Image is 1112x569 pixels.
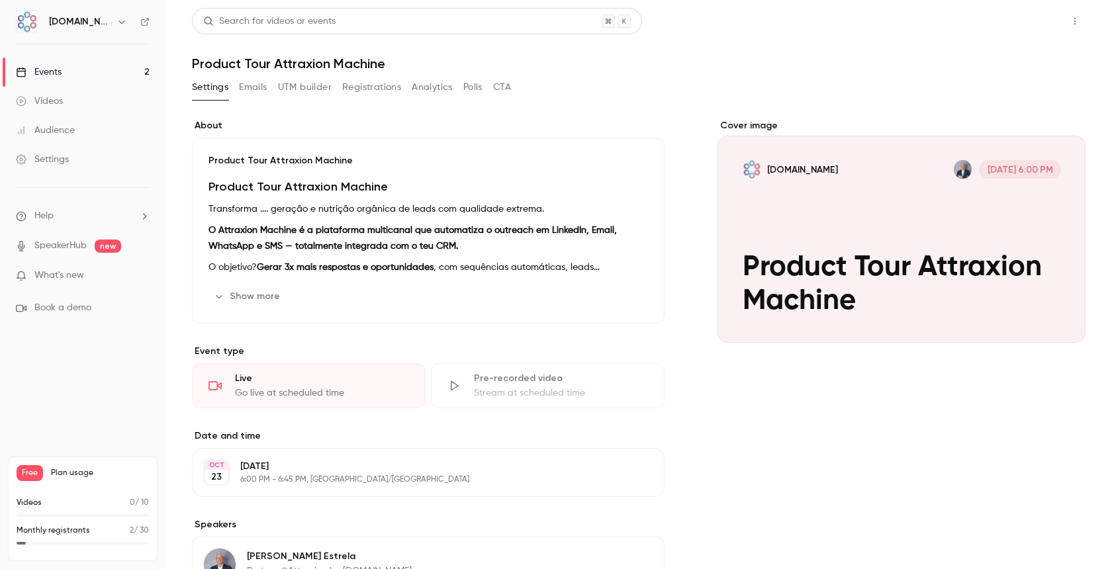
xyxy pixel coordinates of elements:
[211,470,222,484] p: 23
[718,119,1086,132] label: Cover image
[134,270,150,282] iframe: Noticeable Trigger
[718,119,1086,343] section: Cover image
[1001,8,1054,34] button: Share
[17,11,38,32] img: AMT.Group
[34,269,84,283] span: What's new
[493,77,511,98] button: CTA
[16,153,69,166] div: Settings
[192,518,665,531] label: Speakers
[16,209,150,223] li: help-dropdown-opener
[16,124,75,137] div: Audience
[192,363,426,408] div: LiveGo live at scheduled time
[235,372,409,385] div: Live
[208,286,288,307] button: Show more
[192,429,665,443] label: Date and time
[463,77,483,98] button: Polls
[239,77,267,98] button: Emails
[208,154,648,167] p: Product Tour Attraxion Machine
[192,77,228,98] button: Settings
[240,460,594,473] p: [DATE]
[208,201,648,217] p: Transforma .... geração e nutrição orgânica de leads com qualidade extrema.
[16,95,63,108] div: Videos
[474,386,648,400] div: Stream at scheduled time
[412,77,453,98] button: Analytics
[130,499,135,507] span: 0
[130,497,149,509] p: / 10
[16,66,62,79] div: Events
[208,259,648,275] p: O objetivo? , com sequências automáticas, leads enriquecidas e follow-ups no tempo certo.
[17,497,42,509] p: Videos
[278,77,332,98] button: UTM builder
[49,15,111,28] h6: [DOMAIN_NAME]
[51,468,149,478] span: Plan usage
[130,525,149,537] p: / 30
[203,15,336,28] div: Search for videos or events
[247,550,579,563] p: [PERSON_NAME] Estrela
[208,226,617,251] strong: O Attraxion Machine é a plataforma multicanal que automatiza o outreach em LinkedIn, Email, Whats...
[34,301,91,315] span: Book a demo
[235,386,409,400] div: Go live at scheduled time
[192,345,665,358] p: Event type
[34,209,54,223] span: Help
[342,77,401,98] button: Registrations
[130,527,134,535] span: 2
[34,239,87,253] a: SpeakerHub
[257,263,434,272] strong: Gerar 3x mais respostas e oportunidades
[192,56,1086,71] h1: Product Tour Attraxion Machine
[192,119,665,132] label: About
[474,372,648,385] div: Pre-recorded video
[431,363,665,408] div: Pre-recorded videoStream at scheduled time
[17,525,90,537] p: Monthly registrants
[17,465,43,481] span: Free
[95,240,121,253] span: new
[205,460,228,470] div: OCT
[208,179,388,194] strong: Product Tour Attraxion Machine
[240,474,594,485] p: 6:00 PM - 6:45 PM, [GEOGRAPHIC_DATA]/[GEOGRAPHIC_DATA]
